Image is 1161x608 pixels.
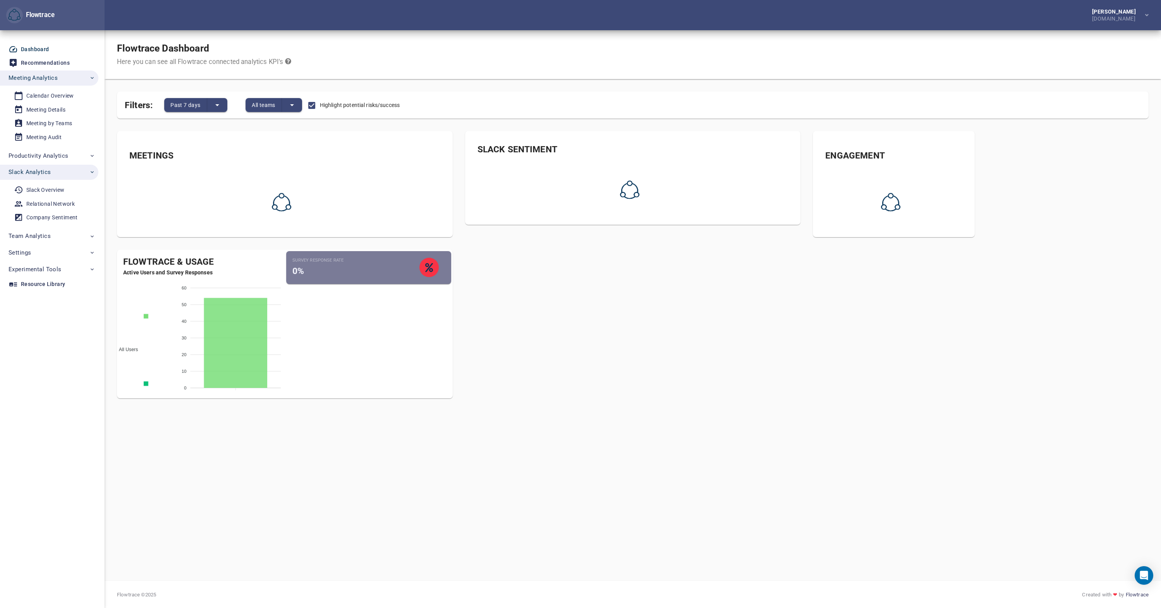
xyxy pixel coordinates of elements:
span: 0% [292,266,304,276]
span: Team Analytics [9,231,51,241]
span: Flowtrace © 2025 [117,591,156,598]
button: Past 7 days [164,98,207,112]
div: Open Intercom Messenger [1135,566,1153,585]
button: All teams [246,98,282,112]
small: Survey Response Rate [292,257,419,264]
div: Meeting by Teams [26,119,72,128]
div: Flowtrace [23,10,55,20]
div: Dashboard [21,45,49,54]
div: Slack Sentiment [471,143,795,156]
div: [PERSON_NAME] [1092,9,1139,14]
button: Flowtrace [6,7,23,24]
span: All teams [252,100,275,110]
tspan: 60 [182,285,187,290]
div: Engagement [819,143,968,169]
span: Filters: [125,95,153,112]
span: Active Users and Survey Responses [117,269,285,276]
a: Flowtrace [1126,591,1149,598]
span: Productivity Analytics [9,151,68,161]
div: Recommendations [21,58,70,68]
span: Meeting Analytics [9,73,58,83]
div: [DOMAIN_NAME] [1092,14,1139,21]
h1: Flowtrace Dashboard [117,43,291,54]
tspan: 40 [182,319,187,323]
span: Experimental Tools [9,264,62,274]
span: Highlight potential risks/success [320,101,400,109]
tspan: 20 [182,352,187,357]
div: Slack Overview [26,185,65,195]
div: Here you can see all Flowtrace connected analytics KPI's [117,57,291,67]
tspan: 30 [182,335,187,340]
button: [PERSON_NAME][DOMAIN_NAME] [1080,7,1155,24]
span: Past 7 days [170,100,200,110]
span: Slack Analytics [9,167,51,177]
div: Flowtrace & Usage [117,256,285,269]
div: Meeting Audit [26,133,62,142]
div: split button [164,98,227,112]
div: Flowtrace [6,7,55,24]
span: by [1119,591,1124,598]
div: Relational Network [26,199,75,209]
span: ❤ [1111,591,1119,598]
tspan: 0 [184,385,186,390]
span: Settings [9,248,31,258]
div: Meetings [123,143,447,169]
tspan: 50 [182,302,187,307]
div: Company Sentiment [26,213,78,222]
div: Meeting Details [26,105,65,115]
div: Resource Library [21,279,65,289]
span: All Users [113,347,138,352]
tspan: 10 [182,369,187,373]
div: Created with [1082,591,1149,598]
div: Calendar Overview [26,91,74,101]
div: split button [246,98,302,112]
img: Flowtrace [8,9,21,21]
